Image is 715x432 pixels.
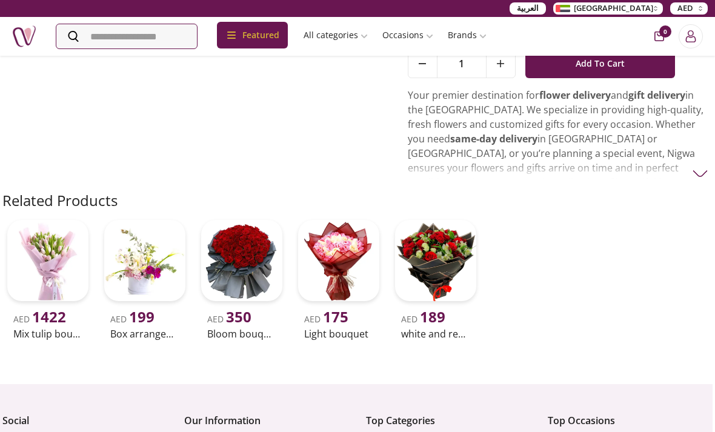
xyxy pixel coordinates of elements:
button: Login [679,24,703,48]
h2: Related Products [2,191,118,210]
button: AED [670,2,708,15]
span: AED [110,313,155,325]
h2: Bloom bouquet [207,327,276,341]
img: uae-gifts-Bloom Bouquet [201,220,282,301]
span: AED [13,313,66,325]
a: uae-gifts-Mix tulip bouquetAED 1422Mix tulip bouquet [2,215,93,344]
img: uae-gifts-white and red rose boque [395,220,476,301]
strong: same-day delivery [450,132,537,145]
span: AED [207,313,251,325]
span: AED [677,2,693,15]
input: Search [56,24,197,48]
button: Add To Cart [525,49,676,78]
button: [GEOGRAPHIC_DATA] [553,2,663,15]
strong: gift delivery [628,88,685,102]
h4: Top Categories [366,413,526,428]
span: [GEOGRAPHIC_DATA] [574,2,653,15]
img: uae-gifts-Mix tulip bouquet [7,220,88,301]
a: Brands [441,24,494,46]
div: Featured [217,22,288,48]
img: Arabic_dztd3n.png [556,5,570,12]
h4: Social [2,413,162,428]
p: Your premier destination for and in the [GEOGRAPHIC_DATA]. We specialize in providing high-qualit... [408,88,708,248]
strong: flower delivery [539,88,611,102]
a: uae-gifts-white and red rose boqueAED 189white and red [PERSON_NAME] [390,215,481,344]
span: 0 [659,25,671,38]
a: uae-gifts-Box arrangement of calla lilyAED 199Box arrangement of [PERSON_NAME] [99,215,190,344]
span: 1422 [32,307,66,327]
h2: Mix tulip bouquet [13,327,82,341]
h2: Light bouquet [304,327,373,341]
a: uae-gifts-Bloom BouquetAED 350Bloom bouquet [196,215,287,344]
span: 189 [420,307,445,327]
img: Nigwa-uae-gifts [12,24,36,48]
span: AED [401,313,445,325]
span: 175 [323,307,348,327]
a: All categories [296,24,375,46]
span: 199 [129,307,155,327]
img: arrow [693,166,708,181]
span: AED [304,313,348,325]
span: العربية [517,2,539,15]
h4: Top Occasions [548,413,708,428]
a: uae-gifts-Light BouquetAED 175Light bouquet [293,215,384,344]
h2: Box arrangement of [PERSON_NAME] [110,327,179,341]
img: uae-gifts-Light Bouquet [298,220,379,301]
img: uae-gifts-Box arrangement of calla lily [104,220,185,301]
span: Add To Cart [576,53,625,75]
button: cart-button [654,32,664,41]
span: 1 [437,50,486,78]
span: 350 [226,307,251,327]
h2: white and red [PERSON_NAME] [401,327,470,341]
a: Occasions [375,24,441,46]
h4: Our Information [184,413,344,428]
